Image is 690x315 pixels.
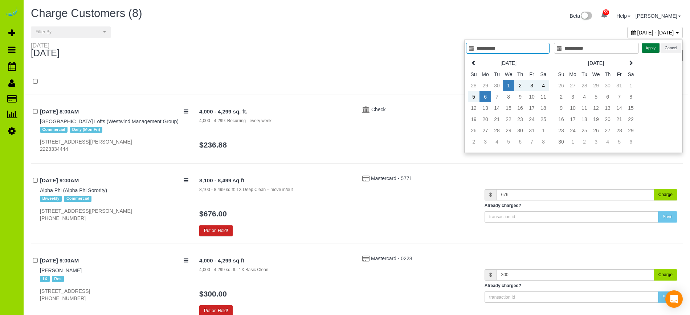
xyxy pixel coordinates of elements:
span: Check [371,107,386,112]
td: 27 [602,125,613,136]
td: 30 [514,125,526,136]
div: [STREET_ADDRESS][PERSON_NAME] 2223334444 [40,138,188,153]
td: 5 [468,91,479,102]
td: 24 [526,113,538,125]
span: $ [485,189,497,200]
td: 13 [602,102,613,113]
td: 4 [538,80,549,91]
td: 29 [479,80,491,91]
span: [DATE] - [DATE] [637,30,674,36]
td: 5 [613,136,625,147]
a: [PERSON_NAME] [636,13,681,19]
td: 2 [468,136,479,147]
td: 30 [555,136,567,147]
td: 11 [538,91,549,102]
td: 6 [625,136,637,147]
a: Help [616,13,630,19]
th: Fr [526,69,538,80]
td: 28 [613,125,625,136]
td: 16 [514,102,526,113]
td: 29 [503,125,514,136]
button: Put on Hold! [199,225,233,236]
h4: 4,000 - 4,299 sq. ft. [199,109,351,115]
td: 4 [602,136,613,147]
td: 28 [579,80,590,91]
th: [DATE] [567,57,625,69]
a: $676.00 [199,210,227,218]
td: 5 [503,136,514,147]
a: 55 [597,7,611,23]
td: 18 [579,113,590,125]
div: Open Intercom Messenger [665,290,683,308]
td: 3 [567,91,579,102]
td: 23 [514,113,526,125]
td: 6 [479,91,491,102]
th: Fr [613,69,625,80]
td: 10 [567,102,579,113]
td: 31 [613,80,625,91]
button: Apply [642,43,660,53]
h4: 8,100 - 8,499 sq ft [199,178,351,184]
span: Res [52,276,64,282]
td: 2 [555,91,567,102]
button: Charge [654,189,677,200]
th: Th [602,69,613,80]
span: $ [485,269,497,281]
td: 23 [555,125,567,136]
td: 2 [514,80,526,91]
span: Biweekly [40,196,62,202]
td: 25 [579,125,590,136]
td: 15 [503,102,514,113]
td: 7 [613,91,625,102]
td: 15 [625,102,637,113]
div: [DATE] [31,42,67,58]
div: 8,100 - 8,499 sq ft: 1X Deep Clean – move in/out [199,187,351,193]
td: 5 [590,91,602,102]
td: 13 [479,102,491,113]
div: Tags [40,194,188,203]
th: Tu [491,69,503,80]
span: Daily (Mon-Fri) [70,127,102,133]
td: 3 [590,136,602,147]
div: [STREET_ADDRESS] [PHONE_NUMBER] [40,287,188,302]
td: 17 [567,113,579,125]
span: Commercial [64,196,91,202]
td: 20 [602,113,613,125]
img: Automaid Logo [4,7,19,17]
td: 27 [567,80,579,91]
th: Th [514,69,526,80]
input: transaction id [485,291,658,303]
h4: 4,000 - 4,299 sq ft [199,258,351,264]
th: Tu [579,69,590,80]
td: 22 [503,113,514,125]
input: transaction id [485,211,658,223]
h4: [DATE] 9:00AM [40,178,188,184]
td: 26 [590,125,602,136]
td: 7 [491,91,503,102]
div: [DATE] [31,42,60,48]
h4: [DATE] 9:00AM [40,258,188,264]
h5: Already charged? [485,203,677,208]
td: 26 [468,125,479,136]
span: Charge Customers (8) [31,7,142,20]
td: 1 [538,125,549,136]
td: 1 [567,136,579,147]
td: 27 [479,125,491,136]
td: 1 [503,80,514,91]
td: 4 [579,91,590,102]
th: Sa [625,69,637,80]
td: 28 [491,125,503,136]
span: 1X [40,276,50,282]
span: Commercial [40,127,68,133]
h5: Already charged? [485,283,677,288]
td: 8 [625,91,637,102]
td: 19 [590,113,602,125]
td: 20 [479,113,491,125]
td: 24 [567,125,579,136]
td: 22 [625,113,637,125]
td: 11 [579,102,590,113]
div: 4,000 - 4,299: Recurring - every week [199,118,351,124]
td: 6 [602,91,613,102]
a: $236.88 [199,141,227,149]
